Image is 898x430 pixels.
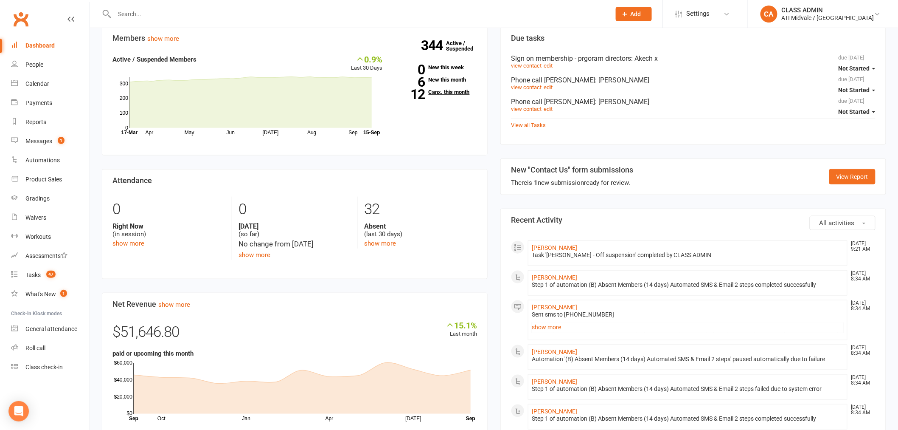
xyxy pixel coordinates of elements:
[396,63,425,76] strong: 0
[782,14,874,22] div: ATI Midvale / [GEOGRAPHIC_DATA]
[11,227,90,246] a: Workouts
[532,274,577,281] a: [PERSON_NAME]
[112,300,477,308] h3: Net Revenue
[421,39,446,52] strong: 344
[11,358,90,377] a: Class kiosk mode
[511,98,876,106] div: Phone call [PERSON_NAME]
[11,320,90,339] a: General attendance kiosk mode
[532,385,844,393] div: Step 1 of automation (B) Absent Members (14 days) Automated SMS & Email 2 steps failed due to sys...
[46,271,56,278] span: 47
[112,320,477,348] div: $51,646.80
[532,311,614,318] span: Sent sms to [PHONE_NUMBER]
[532,244,577,251] a: [PERSON_NAME]
[532,408,577,415] a: [PERSON_NAME]
[532,281,844,289] div: Step 1 of automation (B) Absent Members (14 days) Automated SMS & Email 2 steps completed success...
[532,304,577,311] a: [PERSON_NAME]
[829,169,876,184] a: View Report
[58,137,65,144] span: 1
[25,80,49,87] div: Calendar
[11,208,90,227] a: Waivers
[839,104,876,119] button: Not Started
[446,320,477,339] div: Last month
[25,345,45,351] div: Roll call
[847,345,875,356] time: [DATE] 8:34 AM
[511,34,876,42] h3: Due tasks
[239,222,351,230] strong: [DATE]
[760,6,777,23] div: CA
[25,42,55,49] div: Dashboard
[25,176,62,183] div: Product Sales
[365,197,477,222] div: 32
[544,84,553,91] a: edit
[511,62,542,69] a: view contact
[631,11,641,17] span: Add
[25,364,63,371] div: Class check-in
[532,321,844,333] a: show more
[819,219,855,227] span: All activities
[11,246,90,266] a: Assessments
[25,214,46,221] div: Waivers
[396,76,425,88] strong: 6
[847,300,875,311] time: [DATE] 8:34 AM
[112,197,225,222] div: 0
[112,56,196,63] strong: Active / Suspended Members
[11,266,90,285] a: Tasks 47
[239,222,351,238] div: (so far)
[532,378,577,385] a: [PERSON_NAME]
[11,285,90,304] a: What's New1
[25,291,56,297] div: What's New
[511,106,542,112] a: view contact
[112,240,144,247] a: show more
[446,34,483,58] a: 344Active / Suspended
[396,88,425,101] strong: 12
[616,7,652,21] button: Add
[847,241,875,252] time: [DATE] 9:21 AM
[511,216,876,224] h3: Recent Activity
[147,35,179,42] a: show more
[365,222,477,238] div: (last 30 days)
[25,99,52,106] div: Payments
[511,166,633,174] h3: New "Contact Us" form submissions
[25,233,51,240] div: Workouts
[839,108,870,115] span: Not Started
[11,74,90,93] a: Calendar
[11,93,90,113] a: Payments
[112,34,477,42] h3: Members
[532,356,844,363] div: Automation '(B) Absent Members (14 days) Automated SMS & Email 2 steps' paused automatically due ...
[112,8,605,20] input: Search...
[365,240,396,247] a: show more
[446,320,477,330] div: 15.1%
[810,216,876,230] button: All activities
[10,8,31,30] a: Clubworx
[25,61,43,68] div: People
[11,55,90,74] a: People
[544,106,553,112] a: edit
[25,138,52,144] div: Messages
[595,98,649,106] span: : [PERSON_NAME]
[534,179,538,187] strong: 1
[511,76,876,84] div: Phone call [PERSON_NAME]
[25,119,46,125] div: Reports
[11,189,90,208] a: Gradings
[8,401,29,422] div: Open Intercom Messenger
[511,178,633,188] div: There is new submission ready for review.
[847,375,875,386] time: [DATE] 8:34 AM
[11,132,90,151] a: Messages 1
[511,84,542,91] a: view contact
[25,252,67,259] div: Assessments
[112,350,194,357] strong: paid or upcoming this month
[11,151,90,170] a: Automations
[25,325,77,332] div: General attendance
[11,113,90,132] a: Reports
[158,301,190,308] a: show more
[11,36,90,55] a: Dashboard
[351,54,383,73] div: Last 30 Days
[11,339,90,358] a: Roll call
[396,65,477,70] a: 0New this week
[839,87,870,93] span: Not Started
[25,272,41,278] div: Tasks
[687,4,710,23] span: Settings
[112,176,477,185] h3: Attendance
[239,251,270,259] a: show more
[782,6,874,14] div: CLASS ADMIN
